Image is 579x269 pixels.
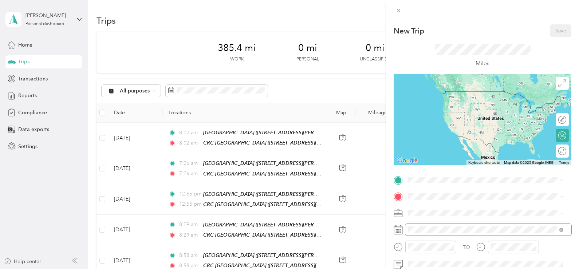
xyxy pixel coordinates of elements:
[476,59,489,68] p: Miles
[468,160,500,165] button: Keyboard shortcuts
[395,156,420,165] a: Open this area in Google Maps (opens a new window)
[395,156,420,165] img: Google
[394,26,424,36] p: New Trip
[463,244,470,251] div: TO
[538,228,579,269] iframe: Everlance-gr Chat Button Frame
[504,161,555,165] span: Map data ©2025 Google, INEGI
